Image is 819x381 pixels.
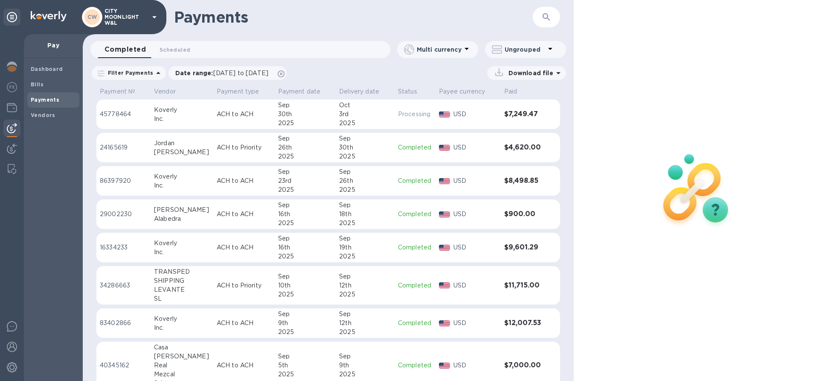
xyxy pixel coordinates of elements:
div: Unpin categories [3,9,20,26]
p: Processing [398,110,432,119]
div: 10th [278,281,333,290]
div: 9th [339,361,391,370]
p: ACH to ACH [217,319,271,328]
div: 2025 [278,152,333,161]
div: 26th [339,176,391,185]
div: Sep [278,310,333,319]
img: Logo [31,11,67,21]
div: Alabedra [154,214,210,223]
span: Status [398,87,428,96]
div: 2025 [278,219,333,228]
div: 12th [339,281,391,290]
img: Foreign exchange [7,82,17,92]
div: 12th [339,319,391,328]
div: Koverly [154,314,210,323]
b: Bills [31,81,44,88]
p: Completed [398,281,432,290]
p: Payment type [217,87,259,96]
div: 2025 [339,328,391,337]
img: USD [439,363,450,369]
span: Payment type [217,87,270,96]
div: LEVANTE [154,285,210,294]
div: Koverly [154,239,210,248]
p: USD [453,361,497,370]
p: Delivery date [339,87,379,96]
div: 30th [339,143,391,152]
p: Payment date [278,87,321,96]
div: 2025 [339,152,391,161]
div: SHIPPING [154,276,210,285]
p: ACH to ACH [217,110,271,119]
div: Sep [278,201,333,210]
p: USD [453,143,497,152]
p: Vendor [154,87,176,96]
p: 24165619 [100,143,147,152]
p: CITY MOONLIGHT W&L [105,8,147,26]
p: Download file [505,69,553,77]
div: Sep [278,167,333,176]
div: 9th [278,319,333,328]
p: ACH to Priority [217,281,271,290]
div: Inc. [154,248,210,257]
div: 16th [278,210,333,219]
b: Vendors [31,112,55,118]
div: 2025 [339,219,391,228]
div: 2025 [278,290,333,299]
span: Payment № [100,87,146,96]
img: USD [439,111,450,117]
p: Completed [398,176,432,185]
img: USD [439,178,450,184]
p: Completed [398,319,432,328]
h3: $9,601.29 [504,243,543,252]
p: 16334233 [100,243,147,252]
div: 26th [278,143,333,152]
h3: $7,249.47 [504,110,543,118]
div: Sep [278,134,333,143]
p: 83402866 [100,319,147,328]
p: Multi currency [417,45,462,54]
div: Sep [278,101,333,110]
div: 2025 [278,370,333,379]
div: 2025 [278,119,333,128]
div: 2025 [339,119,391,128]
span: Vendor [154,87,187,96]
span: Scheduled [160,45,190,54]
div: Inc. [154,323,210,332]
p: Date range : [175,69,273,77]
p: Completed [398,361,432,370]
p: Paid [504,87,517,96]
div: SL [154,294,210,303]
div: [PERSON_NAME] [154,205,210,214]
div: Jordan [154,139,210,148]
h1: Payments [174,8,533,26]
div: 2025 [339,290,391,299]
p: 86397920 [100,176,147,185]
div: Sep [339,167,391,176]
div: Inc. [154,181,210,190]
span: Paid [504,87,529,96]
p: 29002230 [100,210,147,219]
p: USD [453,243,497,252]
p: Status [398,87,417,96]
div: 19th [339,243,391,252]
p: 45778464 [100,110,147,119]
div: Oct [339,101,391,110]
div: Date range:[DATE] to [DATE] [168,66,287,80]
div: Inc. [154,114,210,123]
p: ACH to Priority [217,143,271,152]
div: 16th [278,243,333,252]
span: Payment date [278,87,332,96]
p: USD [453,110,497,119]
p: Filter Payments [105,69,153,76]
p: Payee currency [439,87,485,96]
p: Completed [398,143,432,152]
p: ACH to ACH [217,176,271,185]
h3: $7,000.00 [504,361,543,369]
p: 40345162 [100,361,147,370]
div: TRANSPED [154,267,210,276]
h3: $12,007.53 [504,319,543,327]
div: 2025 [339,185,391,194]
img: USD [439,145,450,151]
div: Sep [278,272,333,281]
h3: $8,498.85 [504,177,543,185]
